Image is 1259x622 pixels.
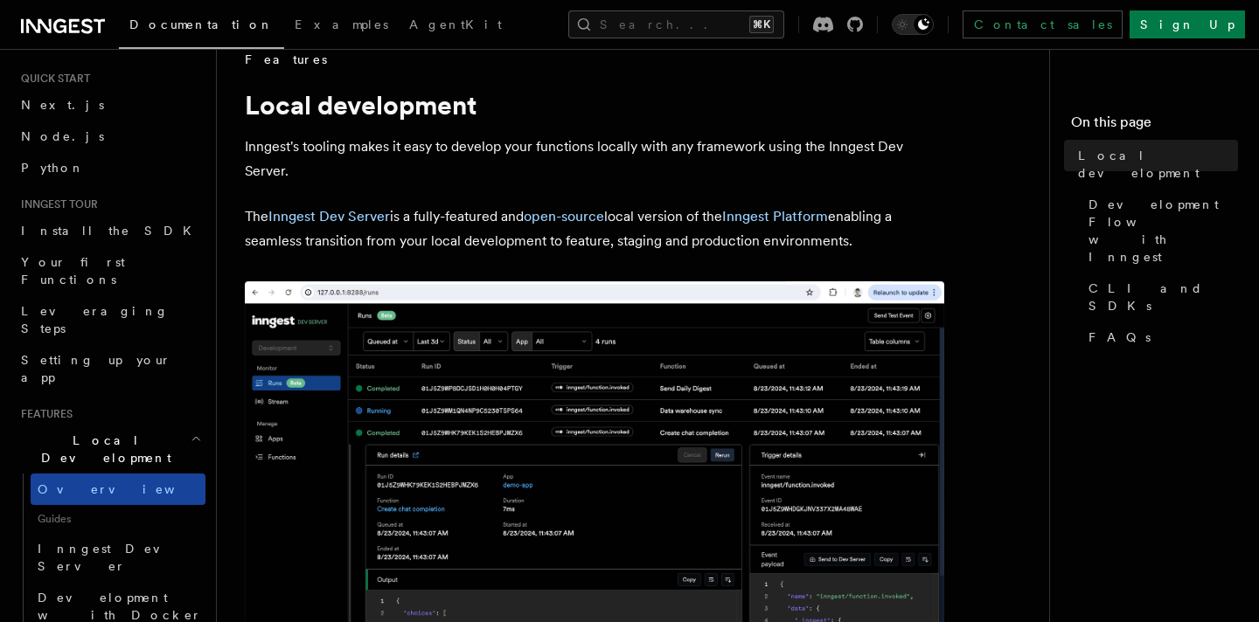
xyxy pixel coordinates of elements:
[245,51,327,68] span: Features
[295,17,388,31] span: Examples
[1071,112,1238,140] h4: On this page
[892,14,934,35] button: Toggle dark mode
[14,344,205,393] a: Setting up your app
[14,246,205,295] a: Your first Functions
[14,152,205,183] a: Python
[1082,321,1238,353] a: FAQs
[1089,196,1238,266] span: Development Flow with Inngest
[14,432,191,466] span: Local Development
[284,5,399,47] a: Examples
[524,208,604,225] a: open-source
[21,353,171,384] span: Setting up your app
[1089,328,1151,346] span: FAQs
[14,295,205,344] a: Leveraging Steps
[1089,280,1238,314] span: CLI and SDKs
[38,542,187,573] span: Inngest Dev Server
[21,304,169,335] span: Leveraging Steps
[14,215,205,246] a: Install the SDK
[31,473,205,505] a: Overview
[1071,140,1238,189] a: Local development
[1082,189,1238,273] a: Development Flow with Inngest
[38,482,218,496] span: Overview
[14,425,205,473] button: Local Development
[14,89,205,121] a: Next.js
[31,533,205,582] a: Inngest Dev Server
[14,197,98,211] span: Inngest tour
[14,407,73,421] span: Features
[21,255,125,287] span: Your first Functions
[21,129,104,143] span: Node.js
[409,17,502,31] span: AgentKit
[963,10,1123,38] a: Contact sales
[21,98,104,112] span: Next.js
[14,121,205,152] a: Node.js
[38,591,202,622] span: Development with Docker
[749,16,774,33] kbd: ⌘K
[245,135,944,183] p: Inngest's tooling makes it easy to develop your functions locally with any framework using the In...
[722,208,828,225] a: Inngest Platform
[1130,10,1245,38] a: Sign Up
[1078,147,1238,182] span: Local development
[399,5,512,47] a: AgentKit
[245,204,944,253] p: The is a fully-featured and local version of the enabling a seamless transition from your local d...
[119,5,284,49] a: Documentation
[568,10,784,38] button: Search...⌘K
[14,72,90,86] span: Quick start
[21,224,202,238] span: Install the SDK
[129,17,274,31] span: Documentation
[245,89,944,121] h1: Local development
[31,505,205,533] span: Guides
[268,208,390,225] a: Inngest Dev Server
[1082,273,1238,321] a: CLI and SDKs
[21,161,85,175] span: Python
